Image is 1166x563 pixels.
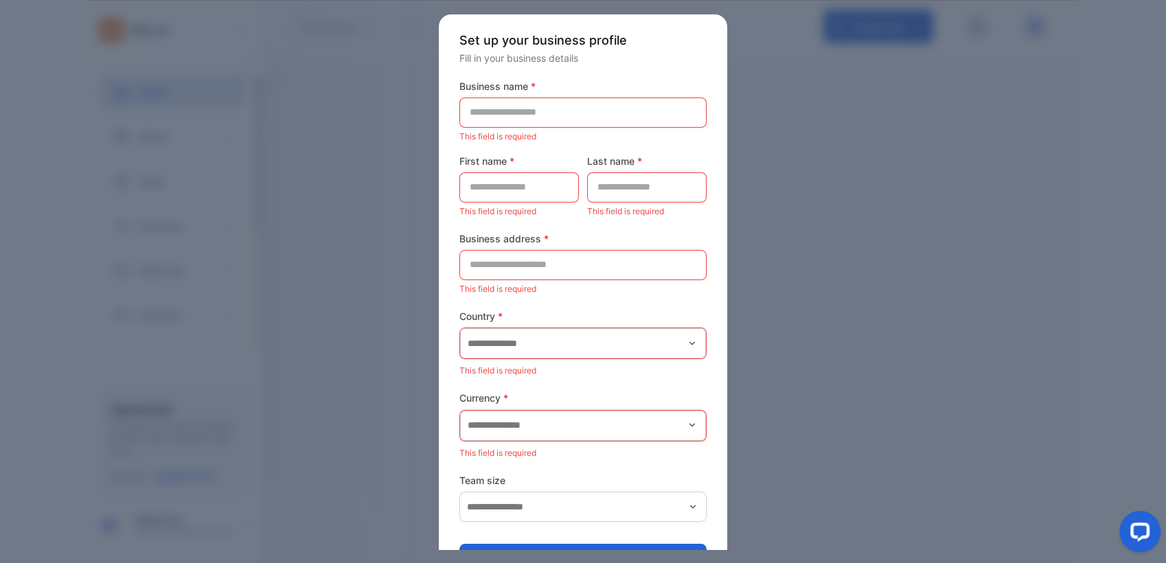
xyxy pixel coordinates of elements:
[459,79,707,93] label: Business name
[459,280,707,298] p: This field is required
[459,154,579,168] label: First name
[587,154,707,168] label: Last name
[459,203,579,220] p: This field is required
[459,51,707,65] p: Fill in your business details
[459,128,707,146] p: This field is required
[459,391,707,405] label: Currency
[459,473,707,487] label: Team size
[459,231,707,246] label: Business address
[459,444,707,462] p: This field is required
[587,203,707,220] p: This field is required
[459,309,707,323] label: Country
[1108,505,1166,563] iframe: LiveChat chat widget
[459,362,707,380] p: This field is required
[459,31,707,49] p: Set up your business profile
